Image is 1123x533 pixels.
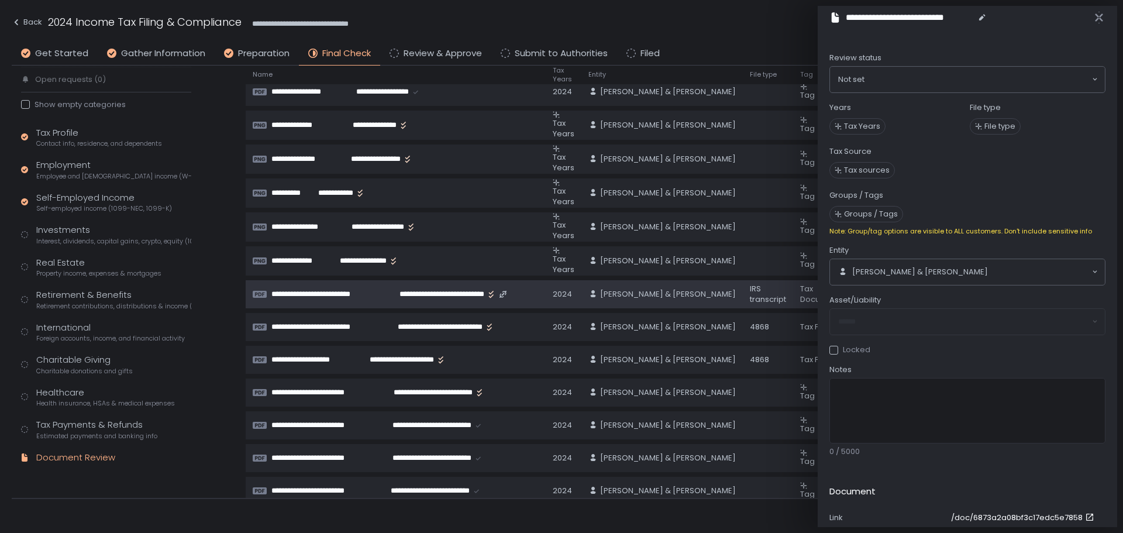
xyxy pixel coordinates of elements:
[800,390,815,401] span: Tag
[36,172,191,181] span: Employee and [DEMOGRAPHIC_DATA] income (W-2s)
[829,102,851,113] label: Years
[553,152,574,173] span: Tax Years
[36,432,157,441] span: Estimated payments and banking info
[12,14,42,33] button: Back
[600,222,736,232] span: [PERSON_NAME] & [PERSON_NAME]
[984,121,1015,132] span: File type
[35,74,106,85] span: Open requests (0)
[404,47,482,60] span: Review & Approve
[36,399,175,408] span: Health insurance, HSAs & medical expenses
[600,387,736,398] span: [PERSON_NAME] & [PERSON_NAME]
[36,386,175,408] div: Healthcare
[600,355,736,365] span: [PERSON_NAME] & [PERSON_NAME]
[36,321,185,343] div: International
[36,269,161,278] span: Property income, expenses & mortgages
[36,353,133,376] div: Charitable Giving
[750,70,777,79] span: File type
[35,47,88,60] span: Get Started
[36,159,191,181] div: Employment
[830,259,1105,285] div: Search for option
[829,485,876,498] h2: Document
[829,190,883,201] label: Groups / Tags
[829,446,1105,457] div: 0 / 5000
[800,259,815,270] span: Tag
[322,47,371,60] span: Final Check
[121,47,205,60] span: Gather Information
[829,53,881,63] span: Review status
[36,126,162,149] div: Tax Profile
[829,146,871,157] label: Tax Source
[36,256,161,278] div: Real Estate
[800,489,815,500] span: Tag
[800,423,815,434] span: Tag
[951,513,1097,523] a: /doc/6873a2a08bf3c17edc5e7858
[800,225,815,236] span: Tag
[36,302,191,311] span: Retirement contributions, distributions & income (1099-R, 5498)
[553,66,574,84] span: Tax Years
[800,456,815,467] span: Tag
[800,90,815,101] span: Tag
[864,74,1091,85] input: Search for option
[515,47,608,60] span: Submit to Authorities
[36,367,133,376] span: Charitable donations and gifts
[838,74,864,85] span: Not set
[553,253,574,275] span: Tax Years
[830,67,1105,92] div: Search for option
[844,209,898,219] span: Groups / Tags
[36,237,191,246] span: Interest, dividends, capital gains, crypto, equity (1099s, K-1s)
[36,451,115,465] div: Document Review
[600,486,736,496] span: [PERSON_NAME] & [PERSON_NAME]
[48,14,242,30] h1: 2024 Income Tax Filing & Compliance
[588,70,606,79] span: Entity
[829,513,946,523] div: Link
[600,420,736,431] span: [PERSON_NAME] & [PERSON_NAME]
[553,219,574,241] span: Tax Years
[36,139,162,148] span: Contact info, residence, and dependents
[600,453,736,463] span: [PERSON_NAME] & [PERSON_NAME]
[844,165,890,176] span: Tax sources
[600,256,736,266] span: [PERSON_NAME] & [PERSON_NAME]
[36,288,191,311] div: Retirement & Benefits
[970,102,1001,113] label: File type
[36,418,157,441] div: Tax Payments & Refunds
[829,245,849,256] span: Entity
[800,70,813,79] span: Tag
[600,87,736,97] span: [PERSON_NAME] & [PERSON_NAME]
[600,120,736,130] span: [PERSON_NAME] & [PERSON_NAME]
[988,266,1091,278] input: Search for option
[600,154,736,164] span: [PERSON_NAME] & [PERSON_NAME]
[36,223,191,246] div: Investments
[800,157,815,168] span: Tag
[36,334,185,343] span: Foreign accounts, income, and financial activity
[829,364,852,375] span: Notes
[253,70,273,79] span: Name
[238,47,290,60] span: Preparation
[852,267,988,277] span: [PERSON_NAME] & [PERSON_NAME]
[600,322,736,332] span: [PERSON_NAME] & [PERSON_NAME]
[553,185,574,207] span: Tax Years
[800,191,815,202] span: Tag
[553,118,574,139] span: Tax Years
[844,121,880,132] span: Tax Years
[36,191,172,214] div: Self-Employed Income
[800,123,815,134] span: Tag
[600,289,736,300] span: [PERSON_NAME] & [PERSON_NAME]
[36,204,172,213] span: Self-employed income (1099-NEC, 1099-K)
[600,188,736,198] span: [PERSON_NAME] & [PERSON_NAME]
[12,15,42,29] div: Back
[829,227,1105,236] div: Note: Group/tag options are visible to ALL customers. Don't include sensitive info
[640,47,660,60] span: Filed
[829,295,881,305] span: Asset/Liability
